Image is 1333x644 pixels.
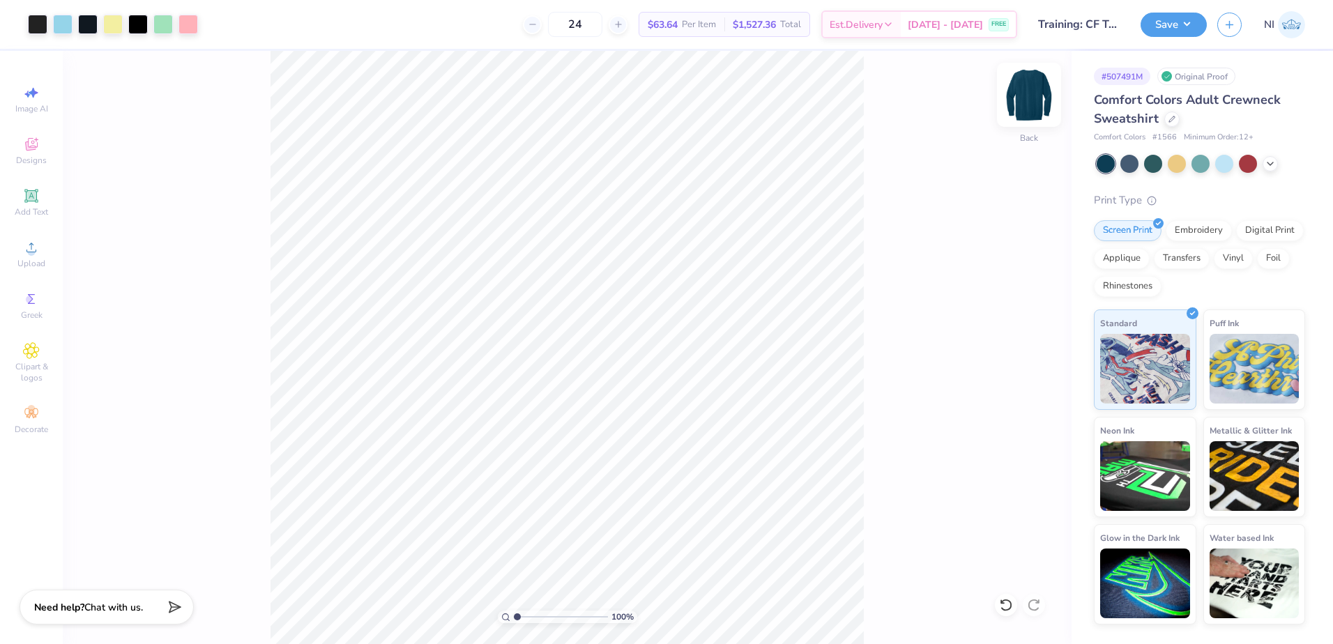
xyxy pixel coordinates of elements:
[1094,68,1150,85] div: # 507491M
[611,611,634,623] span: 100 %
[908,17,983,32] span: [DATE] - [DATE]
[1094,132,1145,144] span: Comfort Colors
[780,17,801,32] span: Total
[1094,91,1281,127] span: Comfort Colors Adult Crewneck Sweatshirt
[21,309,43,321] span: Greek
[1100,423,1134,438] span: Neon Ink
[648,17,678,32] span: $63.64
[1236,220,1304,241] div: Digital Print
[1100,441,1190,511] img: Neon Ink
[991,20,1006,29] span: FREE
[1094,248,1150,269] div: Applique
[1214,248,1253,269] div: Vinyl
[1028,10,1130,38] input: Untitled Design
[1152,132,1177,144] span: # 1566
[1184,132,1254,144] span: Minimum Order: 12 +
[548,12,602,37] input: – –
[15,103,48,114] span: Image AI
[1094,276,1161,297] div: Rhinestones
[1210,549,1300,618] img: Water based Ink
[1094,220,1161,241] div: Screen Print
[1100,530,1180,545] span: Glow in the Dark Ink
[1154,248,1210,269] div: Transfers
[1100,549,1190,618] img: Glow in the Dark Ink
[1278,11,1305,38] img: Nicole Isabelle Dimla
[34,601,84,614] strong: Need help?
[1210,423,1292,438] span: Metallic & Glitter Ink
[1100,316,1137,330] span: Standard
[1141,13,1207,37] button: Save
[682,17,716,32] span: Per Item
[84,601,143,614] span: Chat with us.
[1264,11,1305,38] a: NI
[16,155,47,166] span: Designs
[1210,334,1300,404] img: Puff Ink
[17,258,45,269] span: Upload
[7,361,56,383] span: Clipart & logos
[1257,248,1290,269] div: Foil
[15,424,48,435] span: Decorate
[1210,530,1274,545] span: Water based Ink
[733,17,776,32] span: $1,527.36
[1094,192,1305,208] div: Print Type
[15,206,48,217] span: Add Text
[1100,334,1190,404] img: Standard
[1157,68,1235,85] div: Original Proof
[1020,132,1038,144] div: Back
[1001,67,1057,123] img: Back
[1210,316,1239,330] span: Puff Ink
[1210,441,1300,511] img: Metallic & Glitter Ink
[830,17,883,32] span: Est. Delivery
[1166,220,1232,241] div: Embroidery
[1264,17,1274,33] span: NI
